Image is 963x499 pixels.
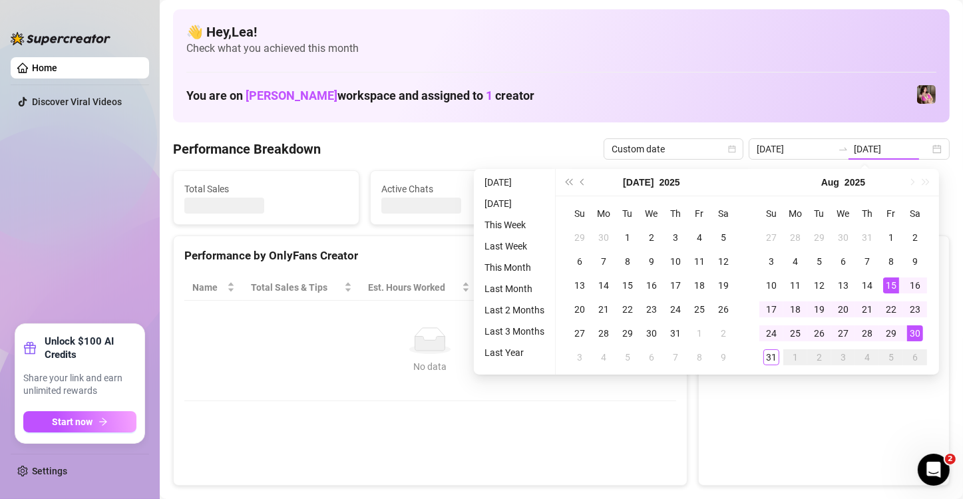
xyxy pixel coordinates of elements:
[23,372,136,398] span: Share your link and earn unlimited rewards
[918,454,950,486] iframe: Intercom live chat
[838,144,849,154] span: to
[32,63,57,73] a: Home
[186,23,936,41] h4: 👋 Hey, Lea !
[186,88,534,103] h1: You are on workspace and assigned to creator
[612,139,735,159] span: Custom date
[243,275,360,301] th: Total Sales & Tips
[854,142,930,156] input: End date
[184,247,676,265] div: Performance by OnlyFans Creator
[192,280,224,295] span: Name
[728,145,736,153] span: calendar
[368,280,459,295] div: Est. Hours Worked
[486,88,492,102] span: 1
[23,341,37,355] span: gift
[32,96,122,107] a: Discover Viral Videos
[838,144,849,154] span: swap-right
[23,411,136,432] button: Start nowarrow-right
[11,32,110,45] img: logo-BBDzfeDw.svg
[709,247,938,265] div: Sales by OnlyFans Creator
[246,88,337,102] span: [PERSON_NAME]
[486,280,548,295] span: Sales / Hour
[574,280,657,295] span: Chat Conversion
[45,335,136,361] strong: Unlock $100 AI Credits
[198,359,663,374] div: No data
[251,280,341,295] span: Total Sales & Tips
[186,41,936,56] span: Check what you achieved this month
[566,275,675,301] th: Chat Conversion
[757,142,833,156] input: Start date
[184,275,243,301] th: Name
[53,416,93,427] span: Start now
[184,182,348,196] span: Total Sales
[478,275,567,301] th: Sales / Hour
[578,182,742,196] span: Messages Sent
[173,140,321,158] h4: Performance Breakdown
[917,85,936,104] img: Nanner
[98,417,108,426] span: arrow-right
[381,182,545,196] span: Active Chats
[32,466,67,476] a: Settings
[945,454,956,464] span: 2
